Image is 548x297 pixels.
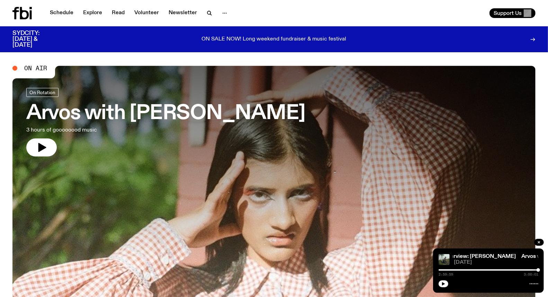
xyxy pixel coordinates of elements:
span: On Air [24,65,47,71]
a: Explore [79,8,106,18]
img: Rich Brian sits on playground equipment pensively, feeling ethereal in a misty setting [439,254,450,265]
span: [DATE] [454,260,538,265]
a: Arvos with [PERSON_NAME] ✩ Interview: [PERSON_NAME] [363,254,516,259]
a: On Rotation [26,88,59,97]
p: 3 hours of goooooood music [26,126,204,134]
a: Newsletter [164,8,201,18]
h3: SYDCITY: [DATE] & [DATE] [12,30,57,48]
a: Schedule [46,8,78,18]
a: Arvos with [PERSON_NAME]3 hours of goooooood music [26,88,305,156]
span: Support Us [494,10,522,16]
a: Read [108,8,129,18]
span: On Rotation [29,90,55,95]
span: 3:00:01 [524,273,538,276]
p: ON SALE NOW! Long weekend fundraiser & music festival [202,36,347,43]
button: Support Us [489,8,536,18]
h3: Arvos with [PERSON_NAME] [26,104,305,123]
span: 2:59:59 [439,273,453,276]
a: Volunteer [130,8,163,18]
